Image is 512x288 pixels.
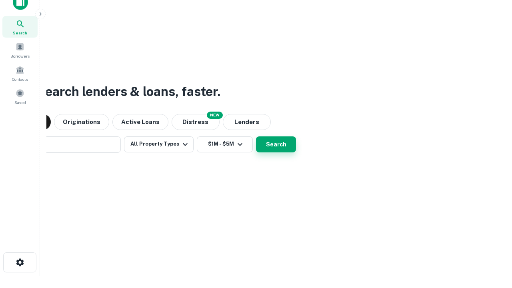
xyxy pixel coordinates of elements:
[223,114,271,130] button: Lenders
[197,136,253,152] button: $1M - $5M
[207,112,223,119] div: NEW
[172,114,220,130] button: Search distressed loans with lien and other non-mortgage details.
[2,62,38,84] a: Contacts
[112,114,168,130] button: Active Loans
[54,114,109,130] button: Originations
[14,99,26,106] span: Saved
[2,86,38,107] a: Saved
[2,39,38,61] a: Borrowers
[12,76,28,82] span: Contacts
[2,16,38,38] a: Search
[256,136,296,152] button: Search
[124,136,194,152] button: All Property Types
[472,224,512,262] iframe: Chat Widget
[36,82,220,101] h3: Search lenders & loans, faster.
[13,30,27,36] span: Search
[10,53,30,59] span: Borrowers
